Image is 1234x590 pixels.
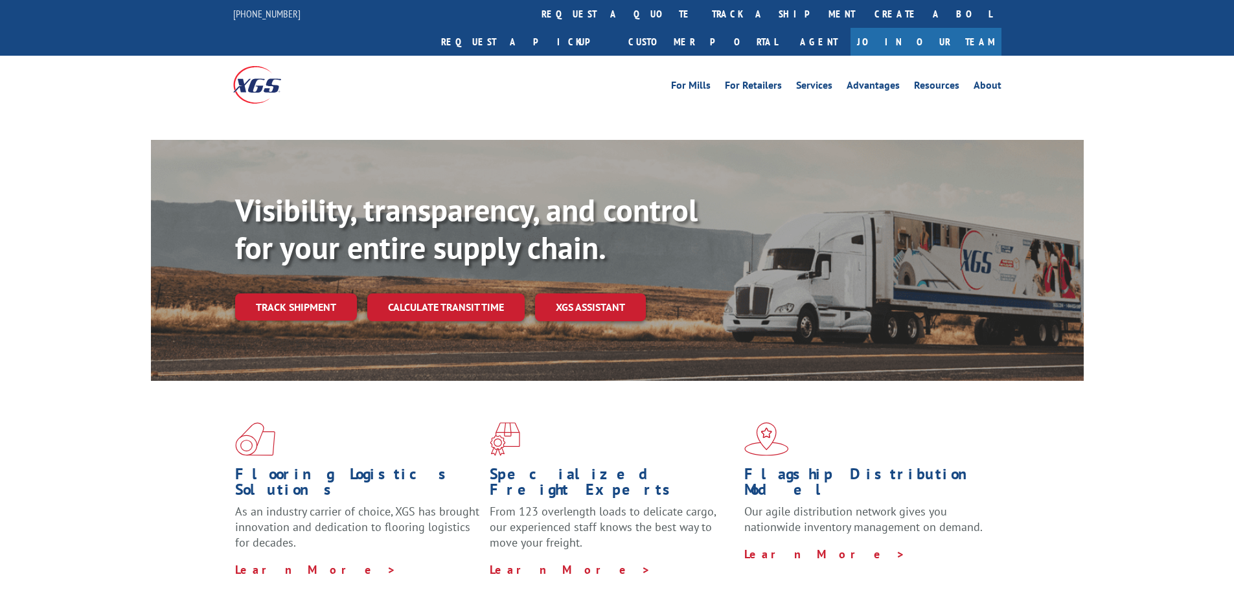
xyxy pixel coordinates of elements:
[233,7,301,20] a: [PHONE_NUMBER]
[490,466,735,504] h1: Specialized Freight Experts
[744,504,983,534] span: Our agile distribution network gives you nationwide inventory management on demand.
[367,293,525,321] a: Calculate transit time
[847,80,900,95] a: Advantages
[796,80,832,95] a: Services
[431,28,619,56] a: Request a pickup
[235,466,480,504] h1: Flooring Logistics Solutions
[914,80,959,95] a: Resources
[235,504,479,550] span: As an industry carrier of choice, XGS has brought innovation and dedication to flooring logistics...
[235,562,396,577] a: Learn More >
[744,547,906,562] a: Learn More >
[235,190,698,267] b: Visibility, transparency, and control for your entire supply chain.
[974,80,1001,95] a: About
[619,28,787,56] a: Customer Portal
[851,28,1001,56] a: Join Our Team
[235,422,275,456] img: xgs-icon-total-supply-chain-intelligence-red
[235,293,357,321] a: Track shipment
[725,80,782,95] a: For Retailers
[744,466,989,504] h1: Flagship Distribution Model
[490,504,735,562] p: From 123 overlength loads to delicate cargo, our experienced staff knows the best way to move you...
[671,80,711,95] a: For Mills
[490,422,520,456] img: xgs-icon-focused-on-flooring-red
[490,562,651,577] a: Learn More >
[744,422,789,456] img: xgs-icon-flagship-distribution-model-red
[787,28,851,56] a: Agent
[535,293,646,321] a: XGS ASSISTANT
